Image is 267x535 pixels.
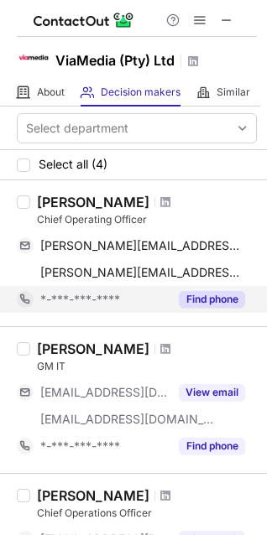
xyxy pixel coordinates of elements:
[179,384,245,401] button: Reveal Button
[40,265,245,280] span: [PERSON_NAME][EMAIL_ADDRESS][PERSON_NAME][DOMAIN_NAME]
[179,438,245,454] button: Reveal Button
[55,50,175,70] h1: ViaMedia (Pty) Ltd
[37,194,149,210] div: [PERSON_NAME]
[37,212,257,227] div: Chief Operating Officer
[34,10,134,30] img: ContactOut v5.3.10
[37,86,65,99] span: About
[40,238,245,253] span: [PERSON_NAME][EMAIL_ADDRESS][DOMAIN_NAME]
[40,385,169,400] span: [EMAIL_ADDRESS][DOMAIN_NAME]
[101,86,181,99] span: Decision makers
[217,86,250,99] span: Similar
[179,291,245,308] button: Reveal Button
[37,340,149,357] div: [PERSON_NAME]
[37,359,257,374] div: GM IT
[17,41,50,75] img: e7c787fa9d748b702f16466a9306f20b
[39,158,107,171] span: Select all (4)
[37,506,257,521] div: Chief Operations Officer
[37,487,149,504] div: [PERSON_NAME]
[40,412,215,427] span: [EMAIL_ADDRESS][DOMAIN_NAME]
[26,120,128,137] div: Select department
